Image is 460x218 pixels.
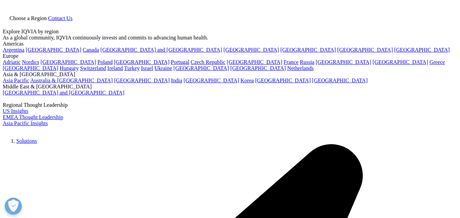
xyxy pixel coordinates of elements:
[3,84,457,90] div: Middle East & [GEOGRAPHIC_DATA]
[48,15,73,21] a: Contact Us
[227,59,282,65] a: [GEOGRAPHIC_DATA]
[3,71,457,78] div: Asia & [GEOGRAPHIC_DATA]
[41,59,96,65] a: [GEOGRAPHIC_DATA]
[30,78,113,83] a: Australia & [GEOGRAPHIC_DATA]
[3,29,457,35] div: Explore IQVIA by region
[16,138,37,144] a: Solutions
[429,59,445,65] a: Greece
[171,78,182,83] a: India
[337,47,393,53] a: [GEOGRAPHIC_DATA]
[230,65,286,71] a: [GEOGRAPHIC_DATA]
[3,108,28,114] a: US Insights
[3,90,124,96] a: [GEOGRAPHIC_DATA] and [GEOGRAPHIC_DATA]
[3,35,457,41] div: As a global community, IQVIA continuously invests and commits to advancing human health.
[100,47,222,53] a: [GEOGRAPHIC_DATA] and [GEOGRAPHIC_DATA]
[240,78,254,83] a: Korea
[124,65,140,71] a: Turkey
[3,47,25,53] a: Argentina
[3,102,457,108] div: Regional Thought Leadership
[280,47,336,53] a: [GEOGRAPHIC_DATA]
[287,65,314,71] a: Netherlands
[3,78,29,83] a: Asia Pacific
[3,59,20,65] a: Adriatic
[372,59,428,65] a: [GEOGRAPHIC_DATA]
[3,65,58,71] a: [GEOGRAPHIC_DATA]
[141,65,153,71] a: Israel
[312,78,368,83] a: [GEOGRAPHIC_DATA]
[3,53,457,59] div: Europe
[80,65,106,71] a: Switzerland
[171,59,189,65] a: Portugal
[223,47,279,53] a: [GEOGRAPHIC_DATA]
[5,198,22,215] button: Abrir preferencias
[155,65,172,71] a: Ukraine
[316,59,371,65] a: [GEOGRAPHIC_DATA]
[108,65,123,71] a: Ireland
[10,15,47,21] span: Choose a Region
[184,78,239,83] a: [GEOGRAPHIC_DATA]
[26,47,81,53] a: [GEOGRAPHIC_DATA]
[114,59,170,65] a: [GEOGRAPHIC_DATA]
[191,59,225,65] a: Czech Republic
[83,47,99,53] a: Canada
[3,120,48,126] a: Asia Pacific Insights
[284,59,299,65] a: France
[173,65,229,71] a: [GEOGRAPHIC_DATA]
[3,114,63,120] a: EMEA Thought Leadership
[3,41,457,47] div: Americas
[60,65,79,71] a: Hungary
[255,78,311,83] a: [GEOGRAPHIC_DATA]
[114,78,170,83] a: [GEOGRAPHIC_DATA]
[300,59,315,65] a: Russia
[22,59,39,65] a: Nordics
[394,47,450,53] a: [GEOGRAPHIC_DATA]
[97,59,112,65] a: Poland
